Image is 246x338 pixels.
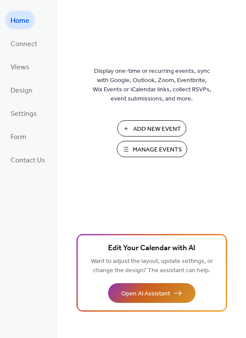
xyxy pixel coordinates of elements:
a: Connect [5,34,43,53]
span: Connect [11,37,37,51]
button: Open AI Assistant [108,283,195,303]
span: Design [11,84,33,97]
a: Contact Us [5,150,51,169]
a: Form [5,127,32,146]
a: Settings [5,104,42,122]
span: Add New Event [133,125,181,134]
span: Display one-time or recurring events, sync with Google, Outlook, Zoom, Eventbrite, Wix Events or ... [93,67,211,104]
span: Home [11,14,29,28]
button: Add New Event [117,120,186,137]
a: Design [5,80,38,99]
span: Contact Us [11,154,45,167]
span: Settings [11,107,37,121]
button: Manage Events [117,141,187,157]
a: Home [5,11,35,29]
span: Manage Events [133,145,182,155]
span: Edit Your Calendar with AI [108,242,195,255]
span: Want to adjust the layout, update settings, or change the design? The assistant can help. [91,255,213,277]
span: Views [11,61,29,74]
span: Open AI Assistant [121,289,170,298]
a: Views [5,57,35,76]
span: Form [11,130,26,144]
